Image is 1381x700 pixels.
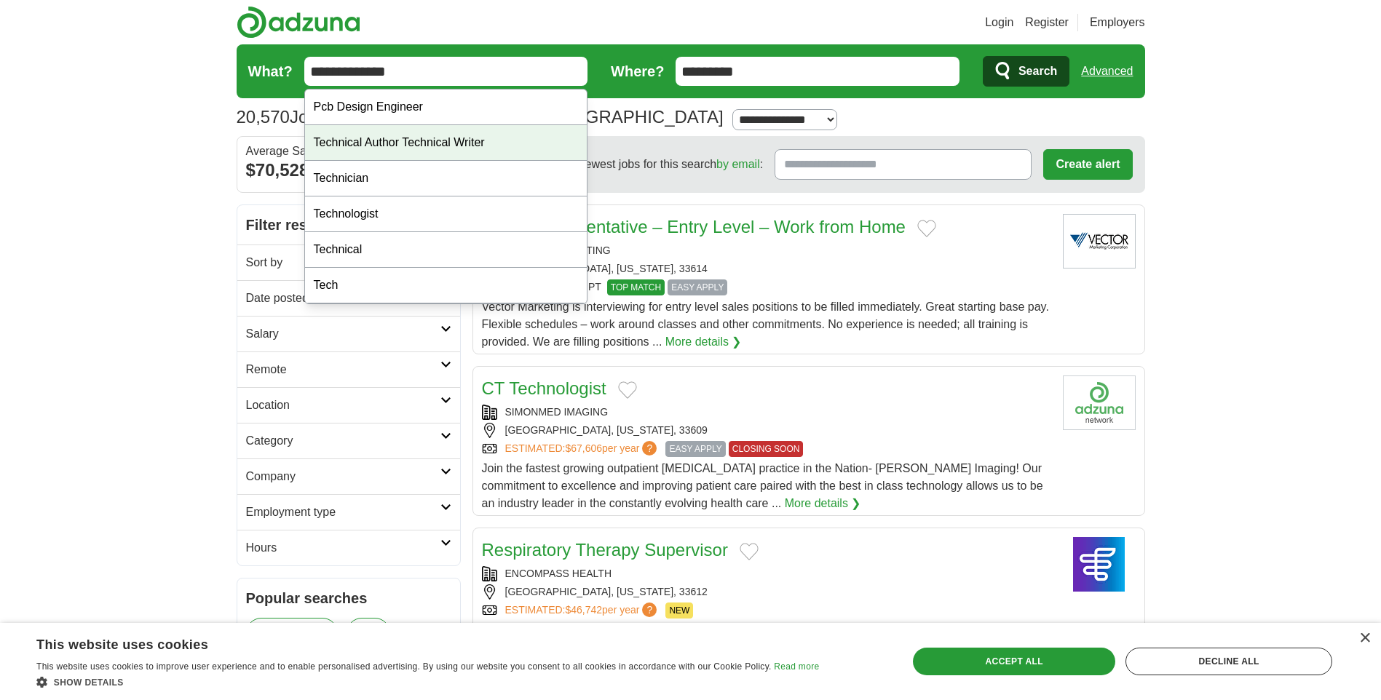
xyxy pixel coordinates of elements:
[665,441,725,457] span: EASY APPLY
[305,161,587,196] div: Technician
[237,280,460,316] a: Date posted
[237,458,460,494] a: Company
[1018,57,1057,86] span: Search
[1090,14,1145,31] a: Employers
[482,261,1051,277] div: [GEOGRAPHIC_DATA], [US_STATE], 33614
[237,530,460,565] a: Hours
[482,279,1051,295] div: $30.00 - BASE APPT
[1063,214,1136,269] img: Vector Marketing logo
[347,618,390,648] a: hvac
[36,675,819,689] div: Show details
[237,316,460,351] a: Salary
[246,397,440,414] h2: Location
[514,156,763,173] span: Receive the newest jobs for this search :
[36,661,772,672] span: This website uses cookies to improve user experience and to enable personalised advertising. By u...
[246,361,440,378] h2: Remote
[665,602,693,619] span: NEW
[482,462,1043,509] span: Join the fastest growing outpatient [MEDICAL_DATA] practice in the Nation- [PERSON_NAME] Imaging!...
[246,539,440,557] h2: Hours
[246,504,440,521] h2: Employment type
[985,14,1013,31] a: Login
[482,405,1051,420] div: SIMONMED IMAGING
[740,543,759,560] button: Add to favorite jobs
[482,301,1049,348] span: Vector Marketing is interviewing for entry level sales positions to be filled immediately. Great ...
[246,254,440,271] h2: Sort by
[565,442,602,454] span: $67,606
[237,494,460,530] a: Employment type
[246,290,440,307] h2: Date posted
[246,618,339,648] a: environmental
[505,441,660,457] a: ESTIMATED:$67,606per year?
[237,423,460,458] a: Category
[1025,14,1069,31] a: Register
[246,432,440,450] h2: Category
[482,378,606,398] a: CT Technologist
[246,587,451,609] h2: Popular searches
[1063,375,1136,430] img: Company logo
[565,604,602,616] span: $46,742
[482,540,728,560] a: Respiratory Therapy Supervisor
[237,205,460,244] h2: Filter results
[1081,57,1133,86] a: Advanced
[246,468,440,485] h2: Company
[618,381,637,399] button: Add to favorite jobs
[246,146,451,157] div: Average Salary
[642,441,657,456] span: ?
[1043,149,1132,180] button: Create alert
[482,584,1051,600] div: [GEOGRAPHIC_DATA], [US_STATE], 33612
[665,333,742,351] a: More details ❯
[1125,648,1332,675] div: Decline all
[1063,537,1136,592] img: Encompass Health logo
[913,648,1115,675] div: Accept all
[482,423,1051,438] div: [GEOGRAPHIC_DATA], [US_STATE], 33609
[237,6,360,39] img: Adzuna logo
[1359,633,1370,644] div: Close
[237,107,724,127] h1: Jobs in [GEOGRAPHIC_DATA], [GEOGRAPHIC_DATA]
[237,351,460,387] a: Remote
[983,56,1069,87] button: Search
[668,279,727,295] span: EASY APPLY
[774,661,819,672] a: Read more, opens a new window
[305,196,587,232] div: Technologist
[237,104,290,130] span: 20,570
[642,602,657,617] span: ?
[305,125,587,161] div: Technical Author Technical Writer
[729,441,804,457] span: CLOSING SOON
[611,60,664,82] label: Where?
[305,268,587,303] div: Tech
[505,568,612,579] a: ENCOMPASS HEALTH
[305,90,587,125] div: Pcb Design Engineer
[237,244,460,280] a: Sort by
[505,602,660,619] a: ESTIMATED:$46,742per year?
[237,387,460,423] a: Location
[785,495,861,512] a: More details ❯
[607,279,665,295] span: TOP MATCH
[246,157,451,183] div: $70,528
[305,232,587,268] div: Technical
[917,220,936,237] button: Add to favorite jobs
[246,325,440,343] h2: Salary
[482,217,906,236] a: Sales Representative – Entry Level – Work from Home
[36,632,783,653] div: This website uses cookies
[248,60,293,82] label: What?
[716,158,760,170] a: by email
[54,677,124,688] span: Show details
